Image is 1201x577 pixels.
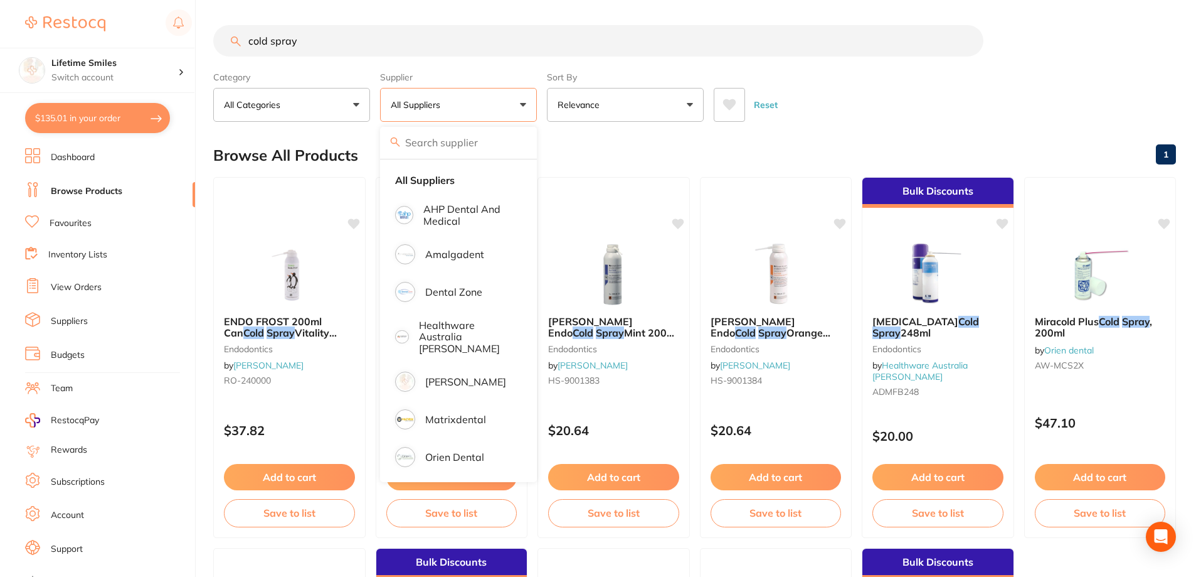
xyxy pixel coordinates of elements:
a: Healthware Australia [PERSON_NAME] [872,360,968,382]
span: by [548,360,628,371]
p: Relevance [558,99,605,111]
span: Miracold Plus [1035,315,1099,328]
a: Orien dental [1044,345,1094,356]
a: 1 [1156,142,1176,167]
em: Spray [267,326,295,339]
img: Healthware Australia Ridley [397,332,407,342]
p: Healthware Australia [PERSON_NAME] [419,320,515,354]
li: Clear selection [385,167,532,193]
b: Henry Schein Endo Cold Spray Orange 200ml can [711,316,842,339]
a: View Orders [51,281,102,294]
p: $37.82 [224,423,355,438]
div: Bulk Discounts [862,178,1013,208]
em: Spray [758,326,786,339]
img: Henry Schein Endo Cold Spray Orange 200ml can [735,243,817,306]
button: Relevance [547,88,704,122]
a: RestocqPay [25,413,99,428]
button: Add to cart [224,464,355,490]
em: Cold [243,326,264,339]
button: Save to list [872,499,1003,527]
small: endodontics [224,344,355,354]
button: Add to cart [548,464,679,490]
p: AHP Dental and Medical [423,203,514,227]
p: $20.00 [872,429,1003,443]
button: Save to list [1035,499,1166,527]
a: Support [51,543,83,556]
img: RestocqPay [25,413,40,428]
a: [PERSON_NAME] [558,360,628,371]
img: Frostbite Cold Spray 248ml [897,243,978,306]
button: Save to list [224,499,355,527]
a: Dashboard [51,151,95,164]
p: All Suppliers [391,99,445,111]
p: $47.10 [1035,416,1166,430]
button: Add to cart [1035,464,1166,490]
h4: Lifetime Smiles [51,57,178,70]
p: [PERSON_NAME] [425,376,506,387]
img: Matrixdental [397,411,413,428]
em: Cold [1099,315,1119,328]
h2: Browse All Products [213,147,358,164]
em: Spray [1122,315,1150,328]
img: Henry Schein Halas [397,374,413,390]
button: Reset [750,88,781,122]
button: Add to cart [872,464,1003,490]
span: ENDO FROST 200ml Can [224,315,322,339]
p: All Categories [224,99,285,111]
span: ADMFB248 [872,386,919,397]
button: Save to list [548,499,679,527]
p: Switch account [51,72,178,84]
img: Orien dental [397,449,413,465]
span: Mint 200ml can [548,326,678,350]
span: RestocqPay [51,414,99,427]
img: Restocq Logo [25,16,105,31]
a: [PERSON_NAME] [233,360,304,371]
b: Frostbite Cold Spray 248ml [872,316,1003,339]
img: Lifetime Smiles [19,58,45,83]
div: Open Intercom Messenger [1146,522,1176,552]
input: Search supplier [380,127,537,158]
img: ENDO FROST 200ml Can Cold Spray Vitality Testing [248,243,330,306]
span: by [1035,345,1094,356]
small: endodontics [711,344,842,354]
small: Endodontics [872,344,1003,354]
a: Team [51,382,73,395]
button: Save to list [711,499,842,527]
span: [PERSON_NAME] Endo [711,315,795,339]
button: $135.01 in your order [25,103,170,133]
button: Add to cart [711,464,842,490]
p: $20.64 [548,423,679,438]
p: Matrixdental [425,414,486,425]
b: Henry Schein Endo Cold Spray Mint 200ml can [548,316,679,339]
span: HS-9001384 [711,375,762,386]
b: ENDO FROST 200ml Can Cold Spray Vitality Testing [224,316,355,339]
span: by [711,360,790,371]
span: by [224,360,304,371]
a: Account [51,509,84,522]
em: Cold [958,315,979,328]
a: Budgets [51,349,85,362]
span: [MEDICAL_DATA] [872,315,958,328]
img: Amalgadent [397,246,413,262]
em: Cold [735,326,756,339]
a: Browse Products [51,185,122,198]
a: Rewards [51,444,87,456]
label: Sort By [547,72,704,83]
span: RO-240000 [224,375,271,386]
em: Spray [872,326,901,339]
a: Subscriptions [51,476,105,488]
span: by [872,360,968,382]
label: Supplier [380,72,537,83]
em: Cold [573,326,593,339]
em: Spray [596,326,624,339]
p: $20.64 [711,423,842,438]
span: Orange 200ml can [711,326,830,350]
button: Save to list [386,499,517,527]
button: All Suppliers [380,88,537,122]
a: [PERSON_NAME] [720,360,790,371]
p: Amalgadent [425,249,484,260]
a: Restocq Logo [25,9,105,38]
span: 248ml [901,326,931,339]
button: All Categories [213,88,370,122]
b: Miracold Plus Cold Spray, 200ml [1035,316,1166,339]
